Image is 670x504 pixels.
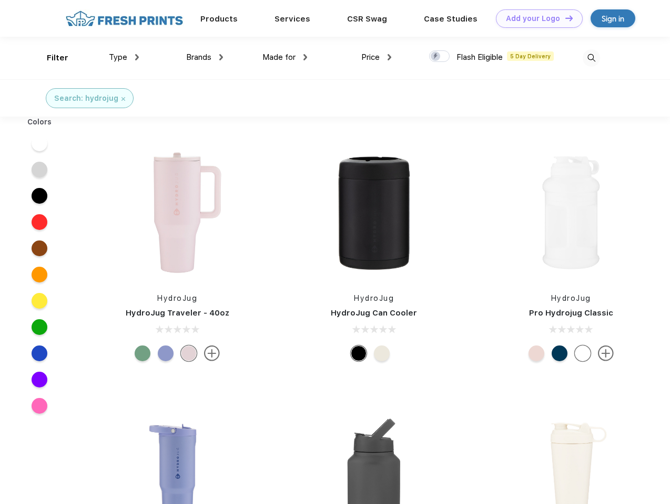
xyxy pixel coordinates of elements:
img: func=resize&h=266 [107,143,247,282]
img: dropdown.png [388,54,391,60]
span: Made for [262,52,296,62]
div: Filter [47,52,68,64]
a: Pro Hydrojug Classic [529,308,613,318]
a: HydroJug [354,294,394,302]
a: HydroJug Can Cooler [331,308,417,318]
span: Flash Eligible [456,52,503,62]
span: 5 Day Delivery [507,51,554,61]
div: Black [351,345,367,361]
a: HydroJug [157,294,197,302]
a: Products [200,14,238,24]
img: dropdown.png [219,54,223,60]
img: desktop_search.svg [583,49,600,67]
div: White [575,345,591,361]
img: dropdown.png [303,54,307,60]
div: Colors [19,117,60,128]
div: Sign in [602,13,624,25]
a: HydroJug Traveler - 40oz [126,308,229,318]
div: Peri [158,345,174,361]
div: Add your Logo [506,14,560,23]
div: Search: hydrojug [54,93,118,104]
a: Sign in [591,9,635,27]
span: Price [361,52,380,62]
div: Pink Sand [529,345,544,361]
div: Navy [552,345,567,361]
div: Pink Sand [181,345,197,361]
img: fo%20logo%202.webp [63,9,186,28]
img: more.svg [598,345,614,361]
img: more.svg [204,345,220,361]
span: Type [109,52,127,62]
a: HydroJug [551,294,591,302]
span: Brands [186,52,211,62]
img: func=resize&h=266 [501,143,641,282]
img: dropdown.png [135,54,139,60]
img: func=resize&h=266 [304,143,444,282]
div: Sage [135,345,150,361]
div: Cream [374,345,390,361]
img: filter_cancel.svg [121,97,125,101]
img: DT [565,15,573,21]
